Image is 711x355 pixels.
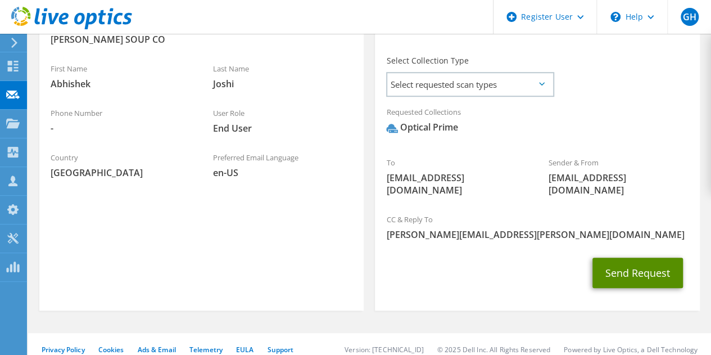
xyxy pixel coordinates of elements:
[202,101,364,140] div: User Role
[213,122,353,134] span: End User
[375,151,537,202] div: To
[138,345,176,354] a: Ads & Email
[681,8,699,26] span: GH
[375,100,699,145] div: Requested Collections
[537,151,700,202] div: Sender & From
[51,78,191,90] span: Abhishek
[375,208,699,246] div: CC & Reply To
[189,345,223,354] a: Telemetry
[386,55,468,66] label: Select Collection Type
[98,345,124,354] a: Cookies
[387,73,553,96] span: Select requested scan types
[51,167,191,179] span: [GEOGRAPHIC_DATA]
[213,167,353,179] span: en-US
[39,57,202,96] div: First Name
[549,172,689,196] span: [EMAIL_ADDRESS][DOMAIN_NAME]
[386,172,526,196] span: [EMAIL_ADDRESS][DOMAIN_NAME]
[345,345,424,354] li: Version: [TECHNICAL_ID]
[202,146,364,185] div: Preferred Email Language
[386,228,688,241] span: [PERSON_NAME][EMAIL_ADDRESS][PERSON_NAME][DOMAIN_NAME]
[202,57,364,96] div: Last Name
[592,258,683,288] button: Send Request
[42,345,85,354] a: Privacy Policy
[51,33,352,46] span: [PERSON_NAME] SOUP CO
[236,345,253,354] a: EULA
[386,121,458,134] div: Optical Prime
[437,345,550,354] li: © 2025 Dell Inc. All Rights Reserved
[267,345,293,354] a: Support
[213,78,353,90] span: Joshi
[610,12,621,22] svg: \n
[39,101,202,140] div: Phone Number
[564,345,698,354] li: Powered by Live Optics, a Dell Technology
[51,122,191,134] span: -
[39,146,202,185] div: Country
